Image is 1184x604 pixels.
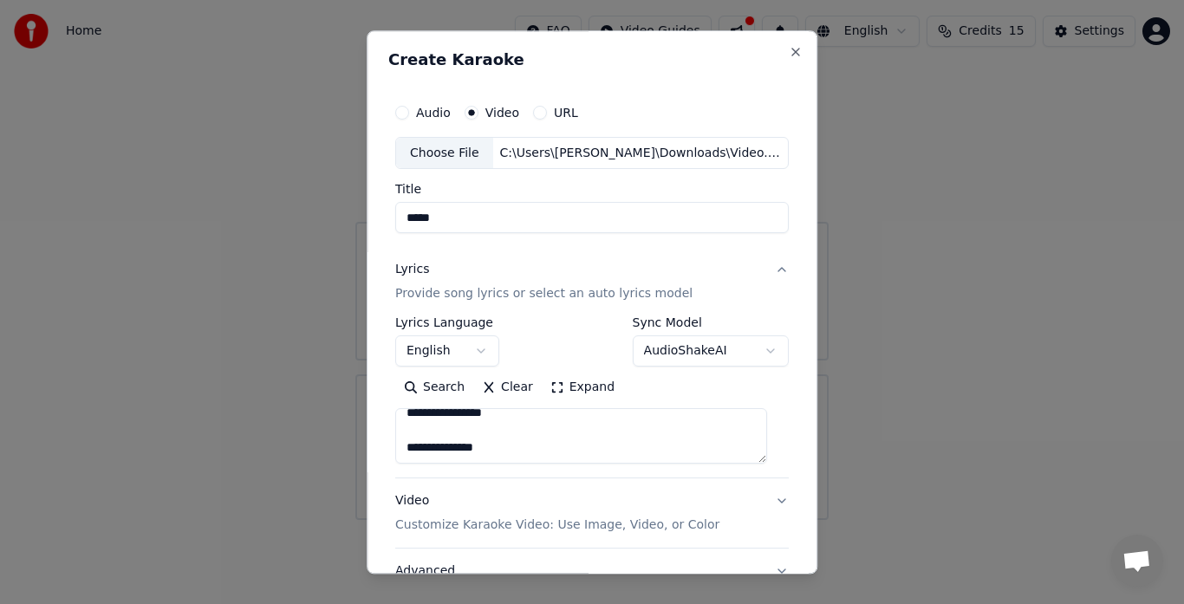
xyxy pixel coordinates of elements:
div: Choose File [396,138,493,169]
div: C:\Users\[PERSON_NAME]\Downloads\Video.mov [493,145,788,162]
button: VideoCustomize Karaoke Video: Use Image, Video, or Color [395,479,789,549]
label: URL [554,107,578,119]
button: Search [395,374,473,402]
button: Expand [542,374,623,402]
p: Provide song lyrics or select an auto lyrics model [395,286,693,303]
label: Sync Model [633,317,789,329]
h2: Create Karaoke [388,52,796,68]
label: Video [485,107,519,119]
p: Customize Karaoke Video: Use Image, Video, or Color [395,517,719,535]
div: Lyrics [395,262,429,279]
button: Advanced [395,549,789,594]
label: Audio [416,107,451,119]
label: Lyrics Language [395,317,499,329]
button: LyricsProvide song lyrics or select an auto lyrics model [395,248,789,317]
button: Clear [473,374,542,402]
div: LyricsProvide song lyrics or select an auto lyrics model [395,317,789,478]
label: Title [395,184,789,196]
div: Video [395,493,719,535]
